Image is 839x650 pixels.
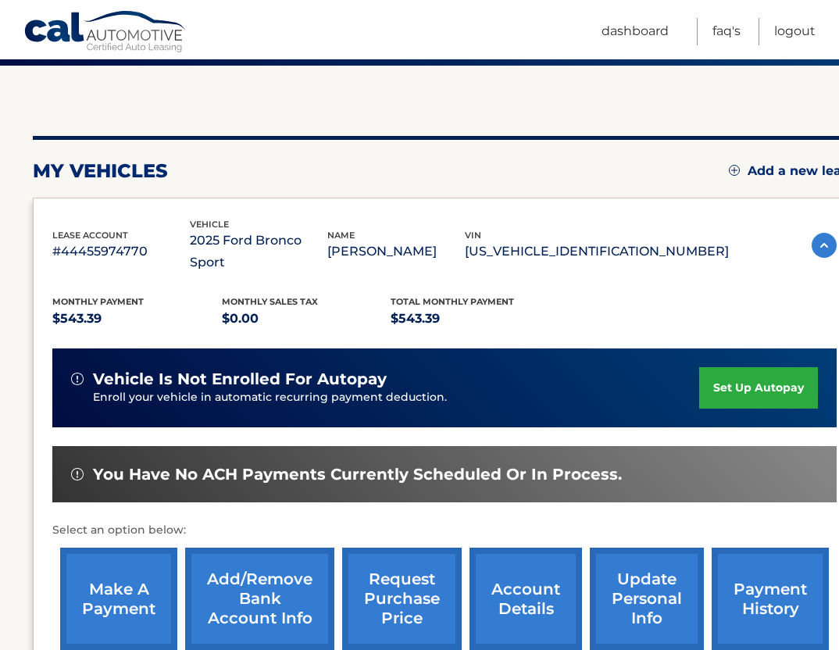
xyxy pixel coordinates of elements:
[93,465,622,484] span: You have no ACH payments currently scheduled or in process.
[602,18,669,45] a: Dashboard
[60,548,177,650] a: make a payment
[590,548,704,650] a: update personal info
[222,308,391,330] p: $0.00
[190,219,229,230] span: vehicle
[391,308,560,330] p: $543.39
[729,165,740,176] img: add.svg
[712,18,741,45] a: FAQ's
[23,10,187,55] a: Cal Automotive
[342,548,462,650] a: request purchase price
[327,230,355,241] span: name
[71,468,84,480] img: alert-white.svg
[469,548,582,650] a: account details
[190,230,327,273] p: 2025 Ford Bronco Sport
[185,548,334,650] a: Add/Remove bank account info
[222,296,318,307] span: Monthly sales Tax
[52,241,190,262] p: #44455974770
[465,241,729,262] p: [US_VEHICLE_IDENTIFICATION_NUMBER]
[699,367,818,409] a: set up autopay
[712,548,829,650] a: payment history
[71,373,84,385] img: alert-white.svg
[327,241,465,262] p: [PERSON_NAME]
[52,230,128,241] span: lease account
[774,18,816,45] a: Logout
[391,296,514,307] span: Total Monthly Payment
[465,230,481,241] span: vin
[33,159,168,183] h2: my vehicles
[52,521,837,540] p: Select an option below:
[93,370,387,389] span: vehicle is not enrolled for autopay
[812,233,837,258] img: accordion-active.svg
[93,389,699,406] p: Enroll your vehicle in automatic recurring payment deduction.
[52,296,144,307] span: Monthly Payment
[52,308,222,330] p: $543.39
